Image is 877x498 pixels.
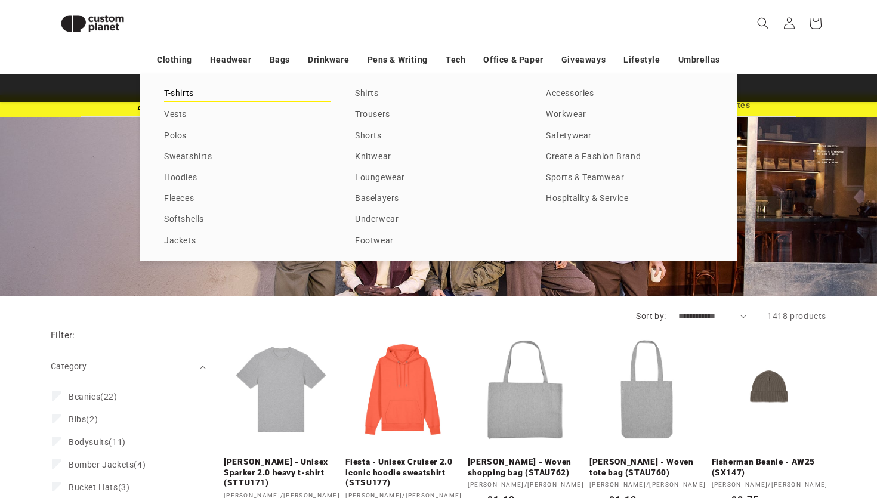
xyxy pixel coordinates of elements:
[468,457,584,478] a: [PERSON_NAME] - Woven shopping bag (STAU762)
[69,437,109,447] span: Bodysuits
[623,50,660,70] a: Lifestyle
[51,361,87,371] span: Category
[164,233,331,249] a: Jackets
[355,149,522,165] a: Knitwear
[546,149,713,165] a: Create a Fashion Brand
[69,482,118,492] span: Bucket Hats
[561,50,606,70] a: Giveaways
[164,212,331,228] a: Softshells
[355,86,522,102] a: Shirts
[164,128,331,144] a: Polos
[446,50,465,70] a: Tech
[69,391,118,402] span: (22)
[767,311,826,321] span: 1418 products
[69,414,98,425] span: (2)
[483,50,543,70] a: Office & Paper
[355,170,522,186] a: Loungewear
[69,415,86,424] span: Bibs
[164,86,331,102] a: T-shirts
[164,149,331,165] a: Sweatshirts
[546,86,713,102] a: Accessories
[750,10,776,36] summary: Search
[678,50,720,70] a: Umbrellas
[69,392,100,401] span: Beanies
[164,107,331,123] a: Vests
[164,191,331,207] a: Fleeces
[672,369,877,498] iframe: Chat Widget
[308,50,349,70] a: Drinkware
[546,128,713,144] a: Safetywear
[51,329,75,342] h2: Filter:
[355,107,522,123] a: Trousers
[546,170,713,186] a: Sports & Teamwear
[636,311,666,321] label: Sort by:
[546,107,713,123] a: Workwear
[355,212,522,228] a: Underwear
[368,50,428,70] a: Pens & Writing
[546,191,713,207] a: Hospitality & Service
[157,50,192,70] a: Clothing
[69,459,146,470] span: (4)
[51,5,134,42] img: Custom Planet
[69,437,126,447] span: (11)
[69,460,134,469] span: Bomber Jackets
[51,351,206,382] summary: Category (0 selected)
[589,457,706,478] a: [PERSON_NAME] - Woven tote bag (STAU760)
[164,170,331,186] a: Hoodies
[224,457,340,488] a: [PERSON_NAME] - Unisex Sparker 2.0 heavy t-shirt (STTU171)
[210,50,252,70] a: Headwear
[345,457,462,488] a: Fiesta - Unisex Cruiser 2.0 iconic hoodie sweatshirt (STSU177)
[270,50,290,70] a: Bags
[355,233,522,249] a: Footwear
[355,128,522,144] a: Shorts
[69,482,129,493] span: (3)
[355,191,522,207] a: Baselayers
